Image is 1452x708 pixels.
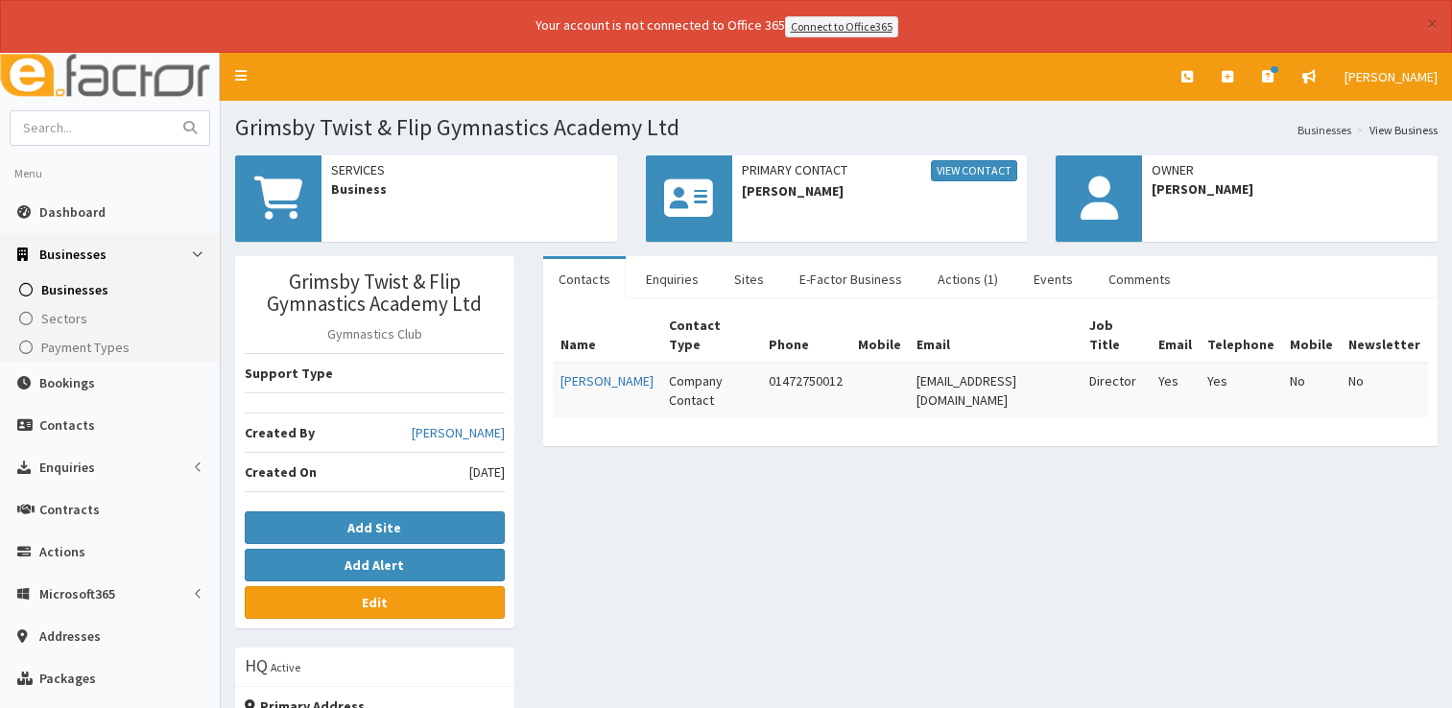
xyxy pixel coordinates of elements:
span: Bookings [39,374,95,391]
span: Sectors [41,310,87,327]
a: Businesses [1297,122,1351,138]
h3: HQ [245,657,268,674]
a: Comments [1093,259,1186,299]
th: Mobile [850,308,909,363]
a: Sites [719,259,779,299]
th: Newsletter [1341,308,1428,363]
span: Primary Contact [742,160,1018,181]
span: Contracts [39,501,100,518]
a: Businesses [5,275,220,304]
button: × [1427,13,1438,34]
a: Enquiries [631,259,714,299]
span: Businesses [41,281,108,298]
b: Edit [362,594,388,611]
span: [DATE] [469,462,505,482]
span: [PERSON_NAME] [742,181,1018,201]
div: Your account is not connected to Office 365 [155,15,1278,37]
a: [PERSON_NAME] [412,423,505,442]
td: Director [1082,363,1151,417]
a: Events [1018,259,1088,299]
p: Gymnastics Club [245,324,505,343]
a: Sectors [5,304,220,333]
th: Phone [761,308,850,363]
span: Services [331,160,607,179]
b: Add Site [347,519,401,536]
td: Company Contact [661,363,761,417]
b: Created By [245,424,315,441]
a: Actions (1) [922,259,1013,299]
span: Enquiries [39,459,95,476]
h1: Grimsby Twist & Flip Gymnastics Academy Ltd [235,115,1438,140]
span: Dashboard [39,203,106,221]
th: Job Title [1082,308,1151,363]
span: Microsoft365 [39,585,115,602]
span: Payment Types [41,339,130,356]
th: Email [1151,308,1200,363]
span: Packages [39,670,96,687]
td: [EMAIL_ADDRESS][DOMAIN_NAME] [909,363,1082,417]
a: Connect to Office365 [785,16,898,37]
a: Edit [245,586,505,619]
a: [PERSON_NAME] [1330,53,1452,101]
a: [PERSON_NAME] [560,372,654,389]
a: Contacts [543,259,626,299]
h3: Grimsby Twist & Flip Gymnastics Academy Ltd [245,271,505,315]
button: Add Alert [245,549,505,581]
b: Created On [245,463,317,481]
th: Telephone [1200,308,1282,363]
span: [PERSON_NAME] [1152,179,1428,199]
a: Payment Types [5,333,220,362]
b: Support Type [245,365,333,382]
span: Owner [1152,160,1428,179]
span: Actions [39,543,85,560]
td: Yes [1151,363,1200,417]
td: Yes [1200,363,1282,417]
th: Mobile [1282,308,1341,363]
b: Add Alert [345,556,404,574]
span: Contacts [39,416,95,434]
span: Addresses [39,627,101,645]
span: Business [331,179,607,199]
li: View Business [1351,122,1438,138]
td: No [1341,363,1428,417]
a: E-Factor Business [784,259,917,299]
th: Contact Type [661,308,761,363]
input: Search... [11,111,172,145]
th: Email [909,308,1082,363]
span: [PERSON_NAME] [1345,68,1438,85]
td: No [1282,363,1341,417]
th: Name [553,308,661,363]
td: 01472750012 [761,363,850,417]
a: View Contact [931,160,1017,181]
small: Active [271,660,300,674]
span: Businesses [39,246,107,263]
